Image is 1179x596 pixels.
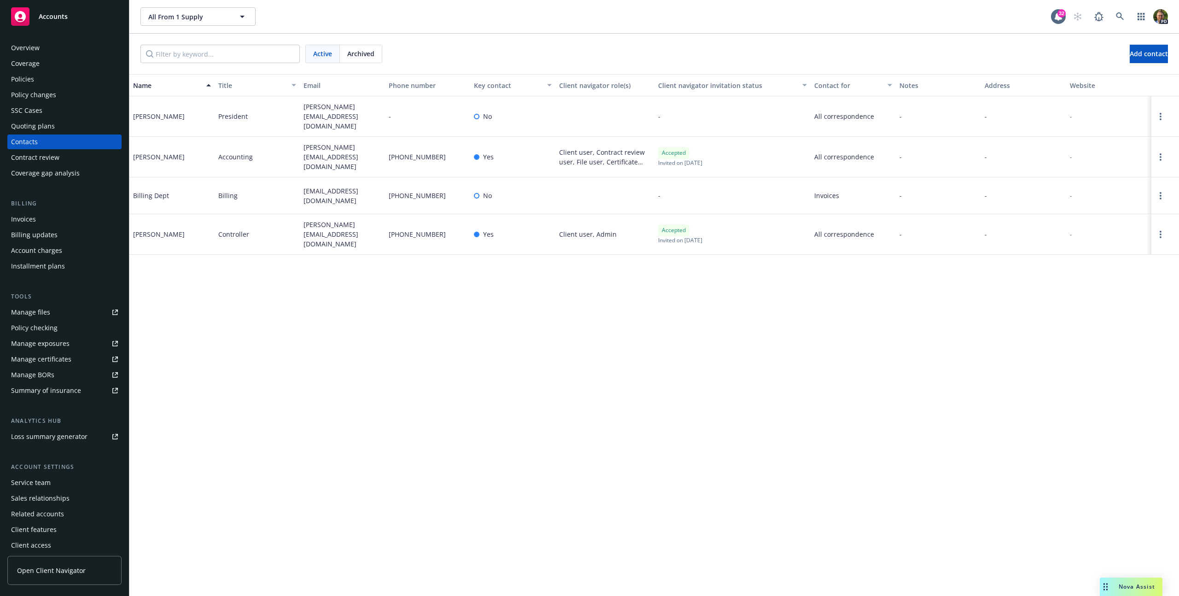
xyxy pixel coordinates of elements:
span: Archived [347,49,374,58]
div: Manage certificates [11,352,71,367]
div: Billing Dept [133,191,169,200]
span: All From 1 Supply [148,12,228,22]
div: Service team [11,475,51,490]
div: Title [218,81,286,90]
input: Filter by keyword... [140,45,300,63]
a: Policy checking [7,321,122,335]
button: Client navigator role(s) [555,74,655,96]
a: Open options [1155,190,1166,201]
a: Coverage gap analysis [7,166,122,181]
img: photo [1153,9,1168,24]
div: Client navigator invitation status [658,81,797,90]
a: Open options [1155,229,1166,240]
div: Policy changes [11,88,56,102]
button: Title [215,74,300,96]
div: Coverage gap analysis [11,166,80,181]
span: Accounting [218,152,253,162]
a: Account charges [7,243,122,258]
span: - [389,111,391,121]
div: Drag to move [1100,578,1111,596]
a: Open options [1155,111,1166,122]
span: Nova Assist [1119,583,1155,590]
div: [PERSON_NAME] [133,152,185,162]
a: Start snowing [1068,7,1087,26]
div: Manage BORs [11,368,54,382]
div: Policies [11,72,34,87]
div: Overview [11,41,40,55]
span: Client user, Admin [559,229,617,239]
div: Account settings [7,462,122,472]
div: - [1070,191,1072,200]
a: Policy changes [7,88,122,102]
div: Installment plans [11,259,65,274]
div: 32 [1057,9,1066,18]
span: All correspondence [814,152,892,162]
div: Tools [7,292,122,301]
a: Summary of insurance [7,383,122,398]
a: Contract review [7,150,122,165]
span: Add contact [1130,49,1168,58]
div: Analytics hub [7,416,122,426]
span: - [985,191,987,200]
span: Invoices [814,191,892,200]
div: Quoting plans [11,119,55,134]
div: Related accounts [11,507,64,521]
a: SSC Cases [7,103,122,118]
div: - [1070,111,1072,121]
a: Installment plans [7,259,122,274]
div: Email [304,81,381,90]
div: Summary of insurance [11,383,81,398]
span: Yes [483,152,494,162]
button: Key contact [470,74,555,96]
div: Name [133,81,201,90]
span: - [658,191,660,200]
a: Contacts [7,134,122,149]
div: Billing updates [11,228,58,242]
div: Notes [899,81,977,90]
span: Controller [218,229,249,239]
div: Website [1070,81,1148,90]
a: Manage BORs [7,368,122,382]
button: Nova Assist [1100,578,1162,596]
span: [PHONE_NUMBER] [389,191,446,200]
div: Loss summary generator [11,429,88,444]
div: Manage files [11,305,50,320]
span: - [899,229,902,239]
span: No [483,111,492,121]
div: - [1070,229,1072,239]
div: SSC Cases [11,103,42,118]
span: Open Client Navigator [17,566,86,575]
span: [PERSON_NAME][EMAIL_ADDRESS][DOMAIN_NAME] [304,102,381,131]
a: Report a Bug [1090,7,1108,26]
span: All correspondence [814,229,892,239]
div: Account charges [11,243,62,258]
a: Overview [7,41,122,55]
span: - [899,111,902,121]
span: Yes [483,229,494,239]
a: Sales relationships [7,491,122,506]
div: Key contact [474,81,542,90]
a: Manage files [7,305,122,320]
div: Client features [11,522,57,537]
div: [PERSON_NAME] [133,229,185,239]
div: Sales relationships [11,491,70,506]
a: Search [1111,7,1129,26]
a: Loss summary generator [7,429,122,444]
button: Contact for [811,74,896,96]
button: Phone number [385,74,470,96]
div: Client user, Contract review user, File user, Certificate user, Policy user, Billing user, Exposu... [559,147,651,167]
span: [PERSON_NAME][EMAIL_ADDRESS][DOMAIN_NAME] [304,142,381,171]
a: Billing updates [7,228,122,242]
span: - [899,152,902,162]
span: Invited on [DATE] [658,159,702,167]
span: Invited on [DATE] [658,236,702,244]
span: Accepted [662,226,686,234]
div: Client access [11,538,51,553]
a: Manage certificates [7,352,122,367]
a: Quoting plans [7,119,122,134]
span: - [985,229,987,239]
div: Manage exposures [11,336,70,351]
span: Active [313,49,332,58]
a: Manage exposures [7,336,122,351]
div: Coverage [11,56,40,71]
